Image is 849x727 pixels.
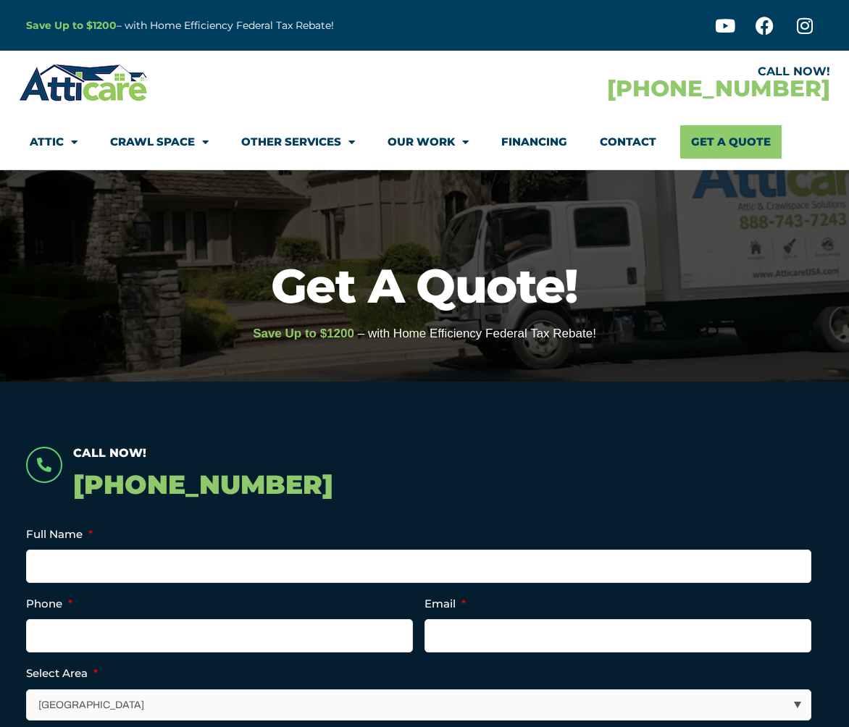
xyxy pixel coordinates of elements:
nav: Menu [30,125,819,159]
a: Get A Quote [680,125,782,159]
a: Crawl Space [110,125,209,159]
p: – with Home Efficiency Federal Tax Rebate! [26,17,495,34]
a: Save Up to $1200 [26,19,117,32]
label: Phone [26,597,72,611]
span: – with Home Efficiency Federal Tax Rebate! [358,327,596,340]
a: Financing [501,125,567,159]
span: Save Up to $1200 [253,327,354,340]
a: Contact [600,125,656,159]
h1: Get A Quote! [7,262,842,309]
a: Attic [30,125,78,159]
a: Our Work [388,125,469,159]
label: Select Area [26,666,98,681]
label: Full Name [26,527,93,542]
div: CALL NOW! [424,66,830,77]
label: Email [424,597,466,611]
span: Call Now! [73,446,146,460]
a: Other Services [241,125,355,159]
